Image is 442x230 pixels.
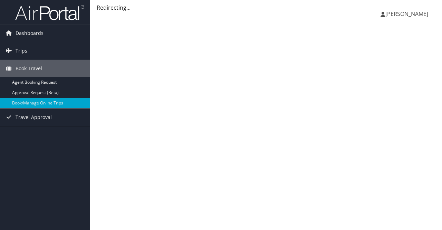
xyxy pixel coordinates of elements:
[385,10,428,18] span: [PERSON_NAME]
[16,60,42,77] span: Book Travel
[15,4,84,21] img: airportal-logo.png
[381,3,435,24] a: [PERSON_NAME]
[16,109,52,126] span: Travel Approval
[97,3,435,12] div: Redirecting...
[16,42,27,59] span: Trips
[16,25,44,42] span: Dashboards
